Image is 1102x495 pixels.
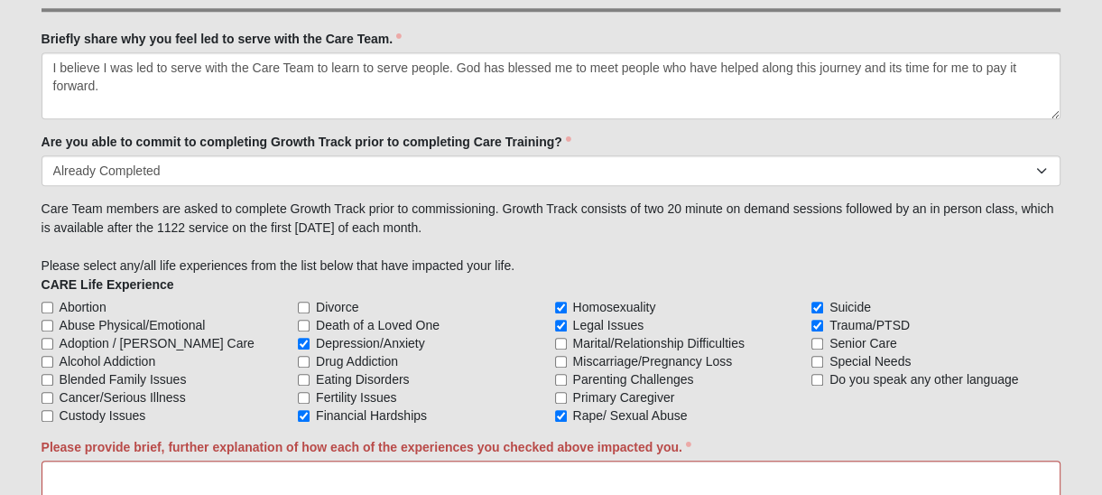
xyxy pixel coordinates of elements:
span: Special Needs [829,352,911,370]
span: Homosexuality [573,298,656,316]
input: Senior Care [811,338,823,350]
label: Are you able to commit to completing Growth Track prior to completing Care Training? [42,133,571,151]
input: Depression/Anxiety [298,338,310,350]
span: Rape/ Sexual Abuse [573,406,688,425]
input: Divorce [298,302,310,313]
span: Abuse Physical/Emotional [60,316,206,334]
span: Adoption / [PERSON_NAME] Care [60,334,255,352]
input: Financial Hardships [298,410,310,422]
span: Miscarriage/Pregnancy Loss [573,352,733,370]
input: Suicide [811,302,823,313]
input: Trauma/PTSD [811,320,823,332]
input: Abortion [42,302,53,313]
input: Cancer/Serious Illness [42,392,53,404]
span: Depression/Anxiety [316,334,425,352]
input: Blended Family Issues [42,374,53,386]
span: Custody Issues [60,406,146,425]
input: Alcohol Addiction [42,356,53,368]
span: Legal Issues [573,316,644,334]
span: Senior Care [829,334,897,352]
input: Adoption / [PERSON_NAME] Care [42,338,53,350]
input: Miscarriage/Pregnancy Loss [555,356,567,368]
span: Trauma/PTSD [829,316,910,334]
span: Fertility Issues [316,388,396,406]
span: Eating Disorders [316,370,410,388]
input: Marital/Relationship Difficulties [555,338,567,350]
input: Abuse Physical/Emotional [42,320,53,332]
span: Alcohol Addiction [60,352,156,370]
input: Eating Disorders [298,374,310,386]
input: Special Needs [811,356,823,368]
span: Blended Family Issues [60,370,187,388]
input: Rape/ Sexual Abuse [555,410,567,422]
input: Do you speak any other language [811,374,823,386]
label: Please provide brief, further explanation of how each of the experiences you checked above impact... [42,438,691,456]
input: Fertility Issues [298,392,310,404]
span: Death of a Loved One [316,316,440,334]
span: Parenting Challenges [573,370,694,388]
label: CARE Life Experience [42,276,174,294]
input: Primary Caregiver [555,392,567,404]
span: Suicide [829,298,871,316]
span: Cancer/Serious Illness [60,388,186,406]
input: Custody Issues [42,410,53,422]
span: Abortion [60,298,106,316]
input: Homosexuality [555,302,567,313]
span: Primary Caregiver [573,388,675,406]
input: Death of a Loved One [298,320,310,332]
span: Drug Addiction [316,352,398,370]
label: Briefly share why you feel led to serve with the Care Team. [42,30,403,48]
span: Do you speak any other language [829,370,1018,388]
input: Legal Issues [555,320,567,332]
span: Divorce [316,298,358,316]
input: Parenting Challenges [555,374,567,386]
span: Financial Hardships [316,406,427,425]
span: Marital/Relationship Difficulties [573,334,745,352]
input: Drug Addiction [298,356,310,368]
